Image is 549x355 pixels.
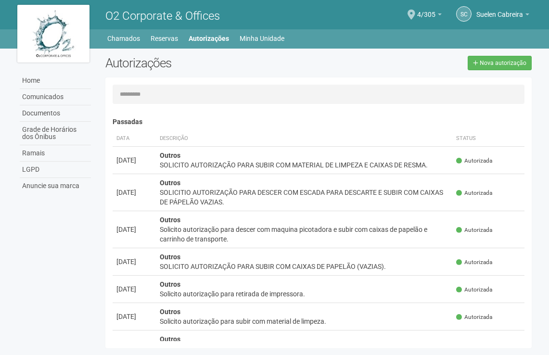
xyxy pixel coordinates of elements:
[456,258,492,266] span: Autorizada
[160,225,449,244] div: Solicito autorização para descer com maquina picotadora e subir com caixas de papelão e carrinho ...
[417,1,435,18] span: 4/305
[456,226,492,234] span: Autorizada
[20,178,91,194] a: Anuncie sua marca
[116,155,152,165] div: [DATE]
[240,32,284,45] a: Minha Unidade
[468,56,532,70] a: Nova autorização
[456,189,492,197] span: Autorizada
[160,335,180,343] strong: Outros
[20,162,91,178] a: LGPD
[160,262,449,271] div: SOLICITO AUTORIZAÇÃO PARA SUBIR COM CAIXAS DE PAPELÃO (VAZIAS).
[107,32,140,45] a: Chamados
[116,339,152,349] div: [DATE]
[20,122,91,145] a: Grade de Horários dos Ônibus
[456,313,492,321] span: Autorizada
[151,32,178,45] a: Reservas
[160,317,449,326] div: Solicito autorização para subir com material de limpeza.
[20,89,91,105] a: Comunicados
[160,280,180,288] strong: Outros
[116,257,152,266] div: [DATE]
[20,73,91,89] a: Home
[116,284,152,294] div: [DATE]
[456,6,472,22] a: SC
[116,225,152,234] div: [DATE]
[116,188,152,197] div: [DATE]
[160,253,180,261] strong: Outros
[105,56,311,70] h2: Autorizações
[160,179,180,187] strong: Outros
[476,12,529,20] a: Suelen Cabreira
[160,308,180,316] strong: Outros
[113,118,525,126] h4: Passadas
[476,1,523,18] span: Suelen Cabreira
[17,5,89,63] img: logo.jpg
[480,60,526,66] span: Nova autorização
[452,131,524,147] th: Status
[156,131,453,147] th: Descrição
[160,188,449,207] div: SOLICITIO AUTORIZAÇÃO PARA DESCER COM ESCADA PARA DESCARTE E SUBIR COM CAIXAS DE PÁPELÃO VAZIAS.
[160,160,449,170] div: SOLICITO AUTORIZAÇÃO PARA SUBIR COM MATERIAL DE LIMPEZA E CAIXAS DE RESMA.
[20,105,91,122] a: Documentos
[189,32,229,45] a: Autorizações
[456,286,492,294] span: Autorizada
[20,145,91,162] a: Ramais
[116,312,152,321] div: [DATE]
[160,289,449,299] div: Solicito autorização para retirada de impressora.
[105,9,220,23] span: O2 Corporate & Offices
[456,157,492,165] span: Autorizada
[160,152,180,159] strong: Outros
[417,12,442,20] a: 4/305
[160,216,180,224] strong: Outros
[113,131,156,147] th: Data
[456,341,492,349] span: Autorizada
